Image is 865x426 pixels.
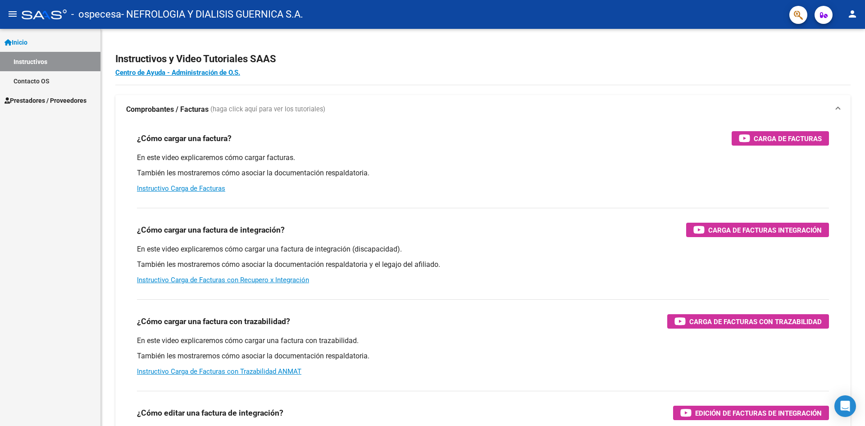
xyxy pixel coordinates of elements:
[5,37,27,47] span: Inicio
[754,133,822,144] span: Carga de Facturas
[689,316,822,327] span: Carga de Facturas con Trazabilidad
[210,105,325,115] span: (haga click aquí para ver los tutoriales)
[847,9,858,19] mat-icon: person
[121,5,303,24] span: - NEFROLOGIA Y DIALISIS GUERNICA S.A.
[137,351,829,361] p: También les mostraremos cómo asociar la documentación respaldatoria.
[667,314,829,329] button: Carga de Facturas con Trazabilidad
[137,184,225,192] a: Instructivo Carga de Facturas
[137,336,829,346] p: En este video explicaremos cómo cargar una factura con trazabilidad.
[137,276,309,284] a: Instructivo Carga de Facturas con Recupero x Integración
[686,223,829,237] button: Carga de Facturas Integración
[115,50,851,68] h2: Instructivos y Video Tutoriales SAAS
[834,395,856,417] div: Open Intercom Messenger
[708,224,822,236] span: Carga de Facturas Integración
[115,95,851,124] mat-expansion-panel-header: Comprobantes / Facturas (haga click aquí para ver los tutoriales)
[137,224,285,236] h3: ¿Cómo cargar una factura de integración?
[7,9,18,19] mat-icon: menu
[137,407,283,419] h3: ¿Cómo editar una factura de integración?
[137,244,829,254] p: En este video explicaremos cómo cargar una factura de integración (discapacidad).
[71,5,121,24] span: - ospecesa
[137,168,829,178] p: También les mostraremos cómo asociar la documentación respaldatoria.
[137,153,829,163] p: En este video explicaremos cómo cargar facturas.
[673,406,829,420] button: Edición de Facturas de integración
[115,69,240,77] a: Centro de Ayuda - Administración de O.S.
[137,367,301,376] a: Instructivo Carga de Facturas con Trazabilidad ANMAT
[695,408,822,419] span: Edición de Facturas de integración
[126,105,209,115] strong: Comprobantes / Facturas
[137,315,290,328] h3: ¿Cómo cargar una factura con trazabilidad?
[137,260,829,270] p: También les mostraremos cómo asociar la documentación respaldatoria y el legajo del afiliado.
[5,96,86,105] span: Prestadores / Proveedores
[137,132,232,145] h3: ¿Cómo cargar una factura?
[732,131,829,146] button: Carga de Facturas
